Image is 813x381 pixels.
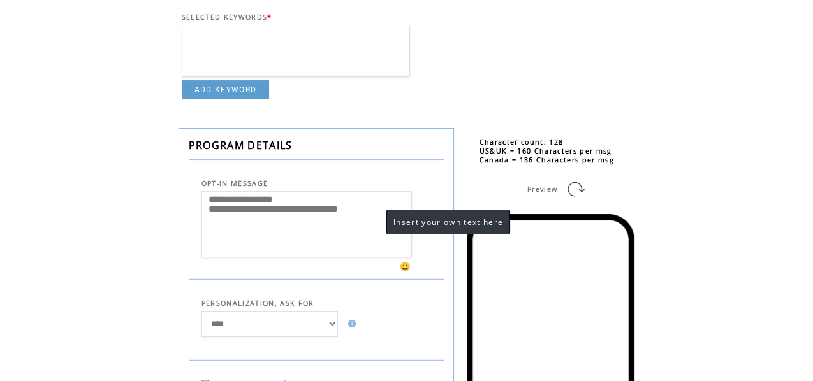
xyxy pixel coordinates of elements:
[527,185,557,194] span: Preview
[480,147,612,155] span: US&UK = 160 Characters per msg
[400,261,411,272] span: 😀
[182,13,268,22] span: SELECTED KEYWORDS
[480,155,614,164] span: Canada = 136 Characters per msg
[201,299,314,308] span: PERSONALIZATION, ASK FOR
[480,138,564,147] span: Character count: 128
[201,179,268,188] span: OPT-IN MESSAGE
[393,217,503,227] span: Insert your own text here
[189,138,293,152] span: PROGRAM DETAILS
[344,320,356,327] img: help.gif
[182,80,270,99] a: ADD KEYWORD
